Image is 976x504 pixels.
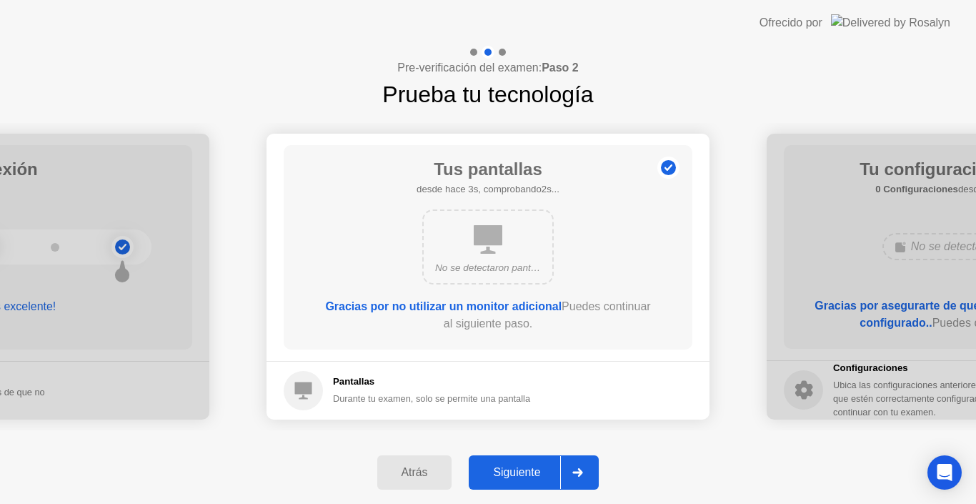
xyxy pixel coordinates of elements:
img: Delivered by Rosalyn [831,14,950,31]
button: Siguiente [469,455,599,490]
div: Puedes continuar al siguiente paso. [324,298,652,332]
h5: Pantallas [333,375,530,389]
h5: desde hace 3s, comprobando2s... [417,182,559,197]
div: Atrás [382,466,448,479]
div: No se detectaron pantallas adicionales [435,261,541,275]
div: Ofrecido por [760,14,822,31]
h1: Tus pantallas [417,157,559,182]
div: Open Intercom Messenger [927,455,962,490]
button: Atrás [377,455,452,490]
h4: Pre-verificación del examen: [397,59,578,76]
div: Durante tu examen, solo se permite una pantalla [333,392,530,405]
b: Paso 2 [542,61,579,74]
div: Siguiente [473,466,560,479]
b: Gracias por no utilizar un monitor adicional [325,300,562,312]
h1: Prueba tu tecnología [382,77,593,112]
